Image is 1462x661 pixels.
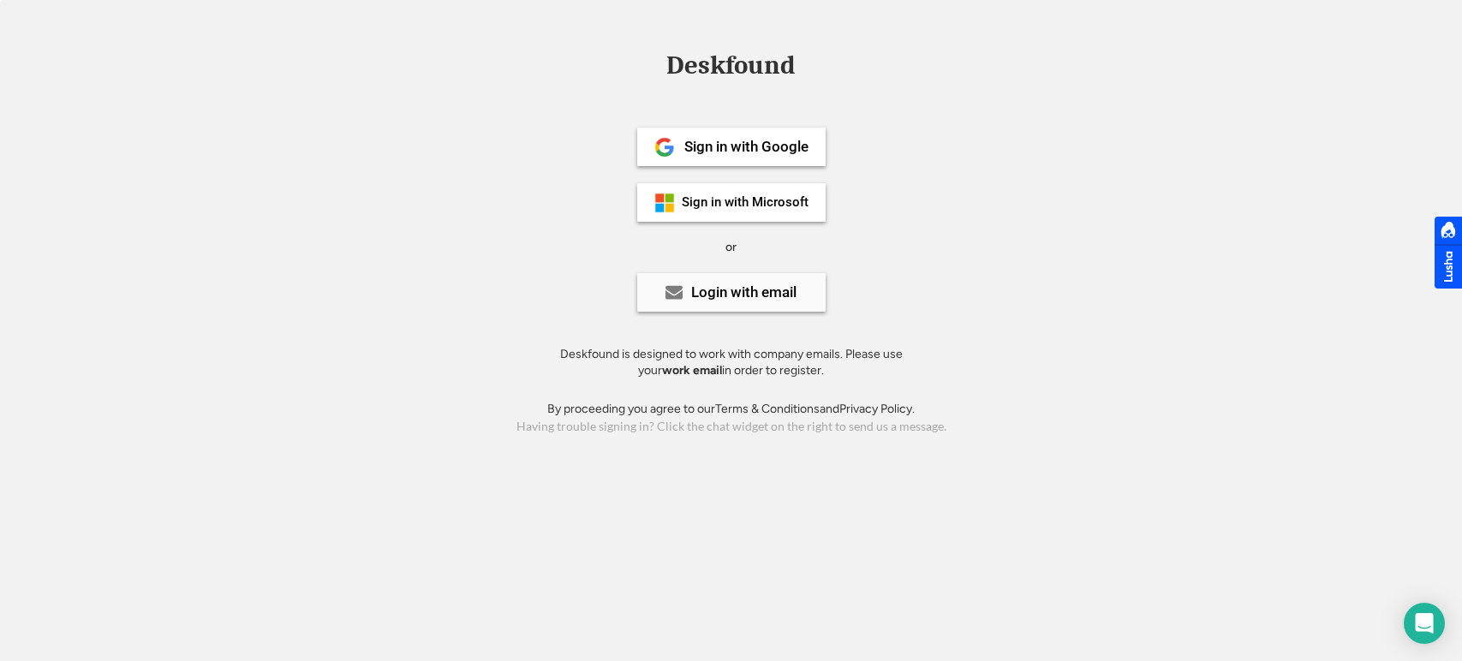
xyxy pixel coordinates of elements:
[539,346,924,379] div: Deskfound is designed to work with company emails. Please use your in order to register.
[662,363,722,378] strong: work email
[1404,603,1445,644] div: Open Intercom Messenger
[659,52,804,79] div: Deskfound
[839,402,915,416] a: Privacy Policy.
[654,137,675,158] img: 1024px-Google__G__Logo.svg.png
[547,401,915,418] div: By proceeding you agree to our and
[691,285,797,300] div: Login with email
[682,196,809,209] div: Sign in with Microsoft
[715,402,820,416] a: Terms & Conditions
[725,239,737,256] div: or
[654,193,675,213] img: ms-symbollockup_mssymbol_19.png
[684,140,809,154] div: Sign in with Google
